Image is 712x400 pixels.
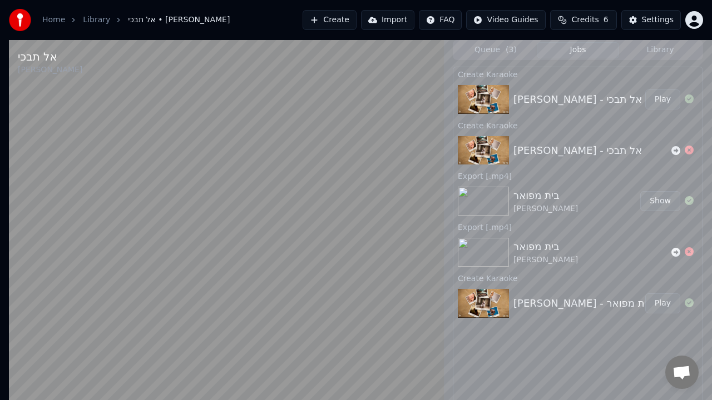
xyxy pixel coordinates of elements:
[83,14,110,26] a: Library
[513,188,578,203] div: בית מפואר
[513,254,578,266] div: [PERSON_NAME]
[621,10,681,30] button: Settings
[454,42,537,58] button: Queue
[665,356,699,389] a: פתח צ'אט
[42,14,230,26] nav: breadcrumb
[453,220,703,233] div: Export [.mp4]
[513,92,642,107] div: [PERSON_NAME] - אל תבכי
[642,14,674,26] div: Settings
[9,9,31,31] img: youka
[18,49,82,64] div: אל תבכי
[645,89,680,109] button: Play
[18,64,82,76] div: [PERSON_NAME]
[453,271,703,284] div: Create Karaoke
[571,14,599,26] span: Credits
[419,10,462,30] button: FAQ
[361,10,414,30] button: Import
[513,239,578,254] div: בית מפואר
[513,143,642,158] div: [PERSON_NAME] - אל תבכי
[303,10,357,30] button: Create
[619,42,701,58] button: Library
[42,14,65,26] a: Home
[640,191,680,211] button: Show
[506,44,517,56] span: ( 3 )
[513,203,578,214] div: [PERSON_NAME]
[513,296,652,311] div: [PERSON_NAME] - בית מפואר
[645,293,680,313] button: Play
[453,67,703,81] div: Create Karaoke
[550,10,617,30] button: Credits6
[537,42,619,58] button: Jobs
[453,169,703,182] div: Export [.mp4]
[453,118,703,132] div: Create Karaoke
[604,14,609,26] span: 6
[466,10,545,30] button: Video Guides
[128,14,230,26] span: אל תבכי • [PERSON_NAME]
